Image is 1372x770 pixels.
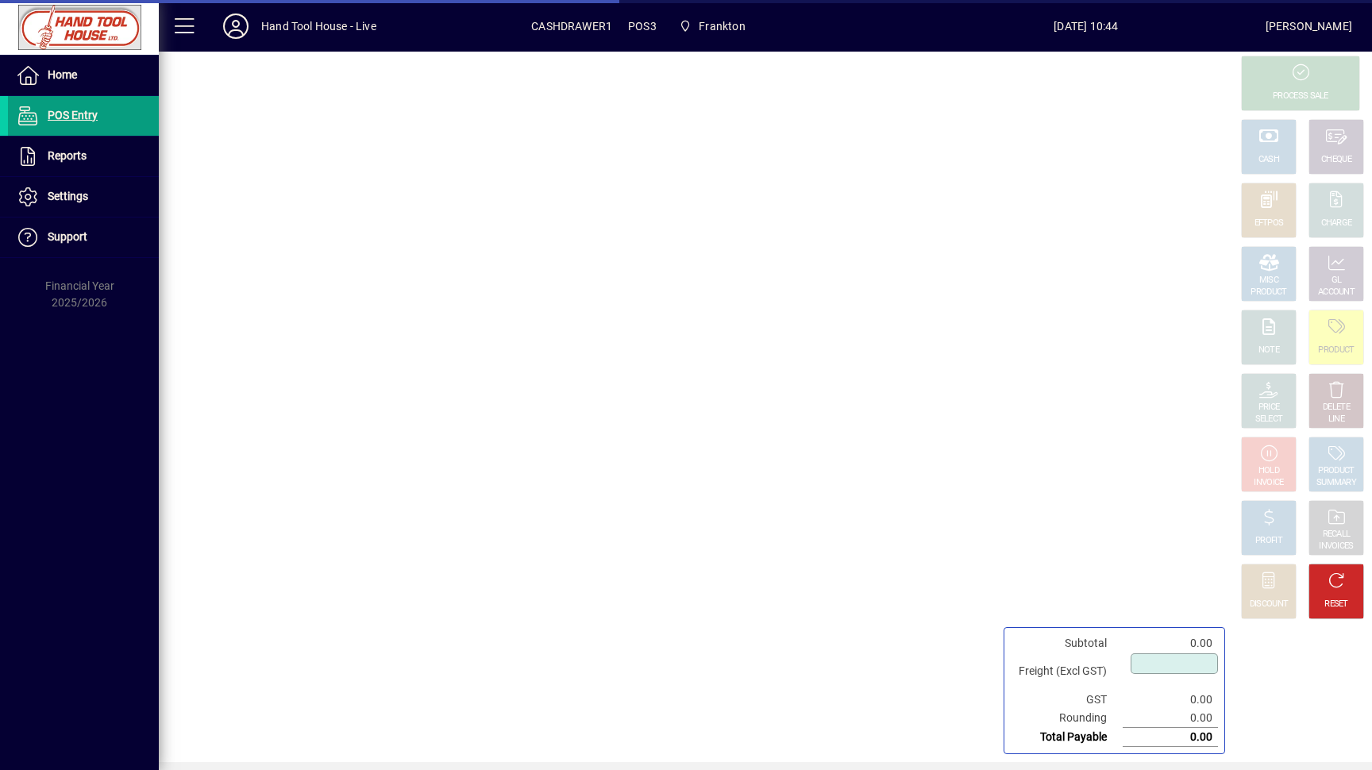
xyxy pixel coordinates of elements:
[1318,465,1354,477] div: PRODUCT
[1258,465,1279,477] div: HOLD
[1251,287,1286,298] div: PRODUCT
[1011,634,1123,653] td: Subtotal
[261,13,376,39] div: Hand Tool House - Live
[1332,275,1342,287] div: GL
[1123,728,1218,747] td: 0.00
[48,230,87,243] span: Support
[48,149,87,162] span: Reports
[210,12,261,40] button: Profile
[1321,218,1352,229] div: CHARGE
[1255,535,1282,547] div: PROFIT
[1258,154,1279,166] div: CASH
[1324,599,1348,610] div: RESET
[1258,402,1280,414] div: PRICE
[1319,541,1353,552] div: INVOICES
[673,12,752,40] span: Frankton
[907,13,1266,39] span: [DATE] 10:44
[1318,287,1355,298] div: ACCOUNT
[1259,275,1278,287] div: MISC
[1011,728,1123,747] td: Total Payable
[1318,345,1354,356] div: PRODUCT
[8,56,159,95] a: Home
[48,190,88,202] span: Settings
[1266,13,1352,39] div: [PERSON_NAME]
[1323,402,1350,414] div: DELETE
[1011,691,1123,709] td: GST
[1323,529,1351,541] div: RECALL
[1321,154,1351,166] div: CHEQUE
[1258,345,1279,356] div: NOTE
[1254,218,1284,229] div: EFTPOS
[8,137,159,176] a: Reports
[1123,634,1218,653] td: 0.00
[1011,709,1123,728] td: Rounding
[699,13,745,39] span: Frankton
[531,13,612,39] span: CASHDRAWER1
[1255,414,1283,425] div: SELECT
[1273,90,1328,102] div: PROCESS SALE
[1011,653,1123,691] td: Freight (Excl GST)
[8,218,159,257] a: Support
[8,177,159,217] a: Settings
[1254,477,1283,489] div: INVOICE
[48,68,77,81] span: Home
[1316,477,1356,489] div: SUMMARY
[1123,709,1218,728] td: 0.00
[1123,691,1218,709] td: 0.00
[1328,414,1344,425] div: LINE
[1250,599,1288,610] div: DISCOUNT
[628,13,657,39] span: POS3
[48,109,98,121] span: POS Entry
